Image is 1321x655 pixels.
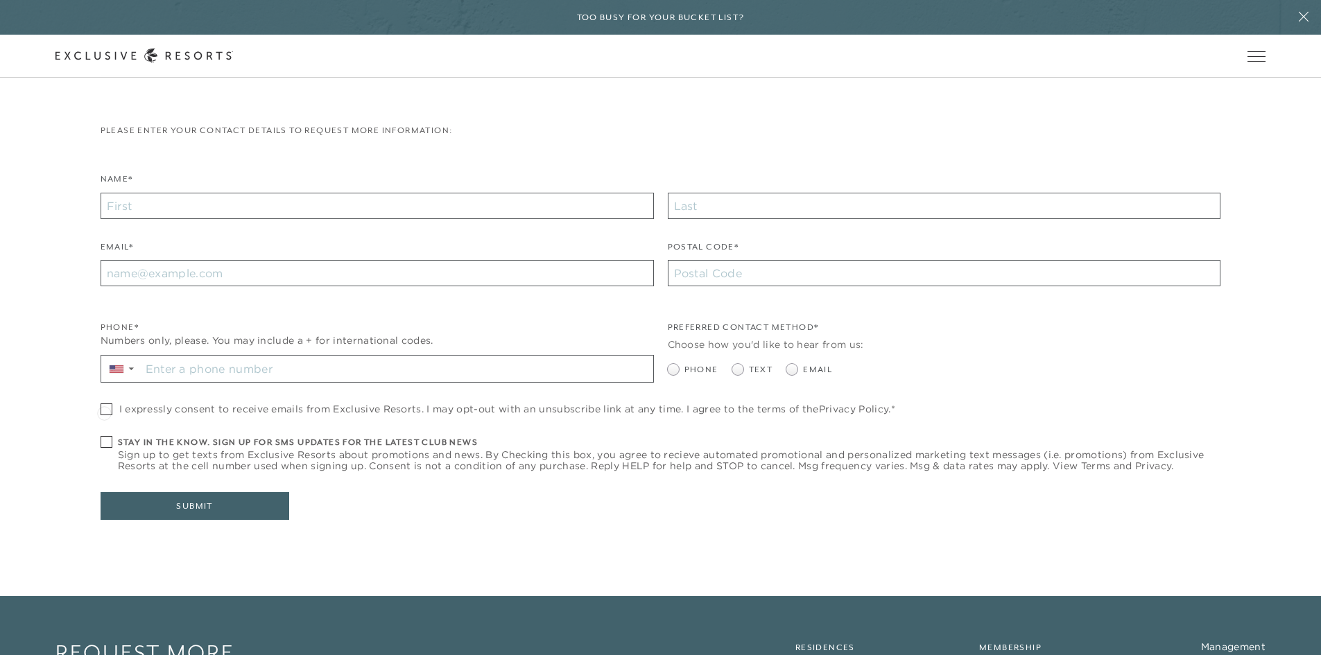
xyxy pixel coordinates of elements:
[795,643,855,652] a: Residences
[668,193,1221,219] input: Last
[127,365,136,373] span: ▼
[101,321,654,334] div: Phone*
[101,333,654,348] div: Numbers only, please. You may include a + for international codes.
[101,124,1221,137] p: Please enter your contact details to request more information:
[141,356,653,382] input: Enter a phone number
[119,403,895,414] span: I expressly consent to receive emails from Exclusive Resorts. I may opt-out with an unsubscribe l...
[101,193,654,219] input: First
[118,436,1221,449] h6: Stay in the know. Sign up for sms updates for the latest club news
[749,363,773,376] span: Text
[577,11,745,24] h6: Too busy for your bucket list?
[803,363,832,376] span: Email
[684,363,718,376] span: Phone
[668,241,739,261] label: Postal Code*
[101,492,289,520] button: Submit
[101,260,654,286] input: name@example.com
[118,449,1221,471] span: Sign up to get texts from Exclusive Resorts about promotions and news. By Checking this box, you ...
[948,322,1321,655] iframe: Qualified Messenger
[1247,51,1266,61] button: Open navigation
[101,356,141,382] div: Country Code Selector
[101,241,133,261] label: Email*
[668,321,819,341] legend: Preferred Contact Method*
[819,403,888,415] a: Privacy Policy
[668,260,1221,286] input: Postal Code
[668,338,1221,352] div: Choose how you'd like to hear from us:
[101,173,133,193] label: Name*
